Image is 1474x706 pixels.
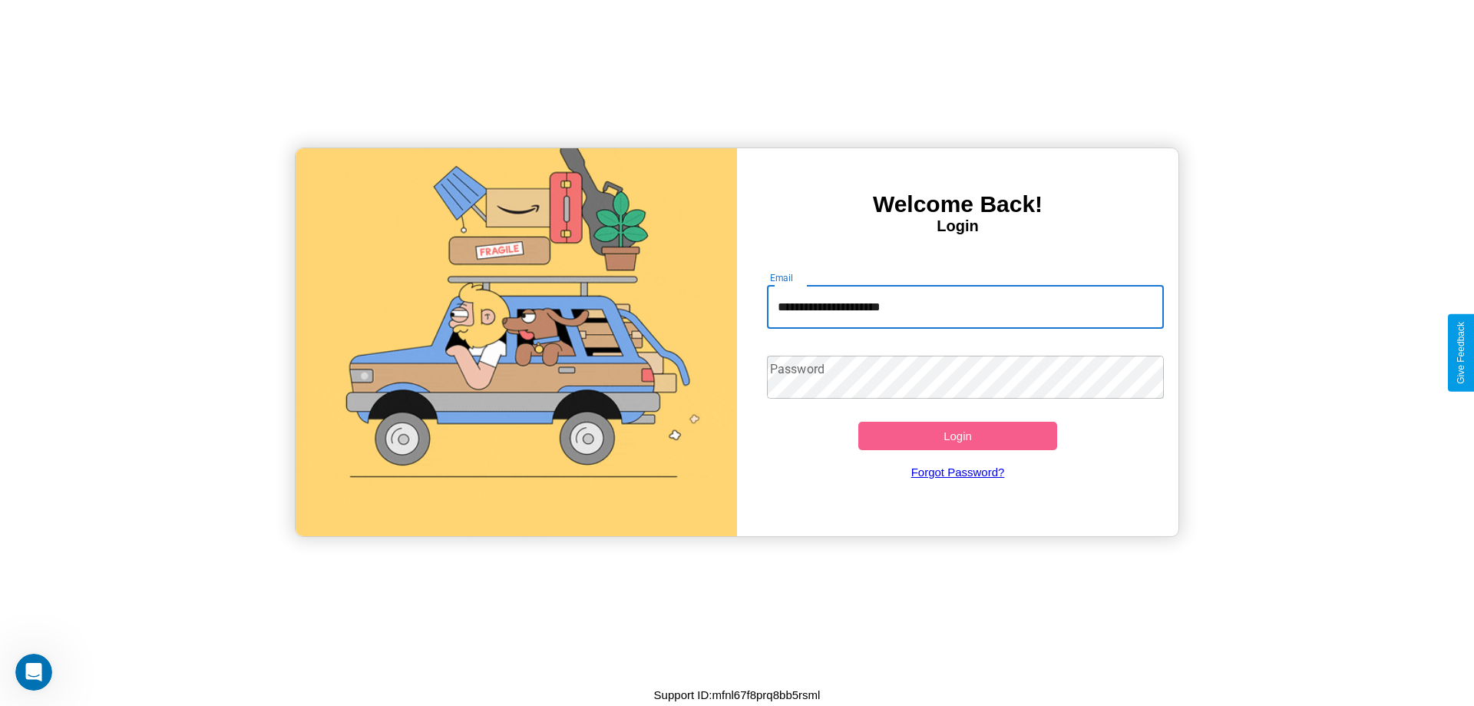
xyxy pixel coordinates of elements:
img: gif [296,148,737,536]
h4: Login [737,217,1178,235]
h3: Welcome Back! [737,191,1178,217]
iframe: Intercom live chat [15,654,52,691]
a: Forgot Password? [759,450,1157,494]
div: Give Feedback [1456,322,1466,384]
button: Login [858,422,1057,450]
p: Support ID: mfnl67f8prq8bb5rsml [654,684,821,705]
label: Email [770,271,794,284]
